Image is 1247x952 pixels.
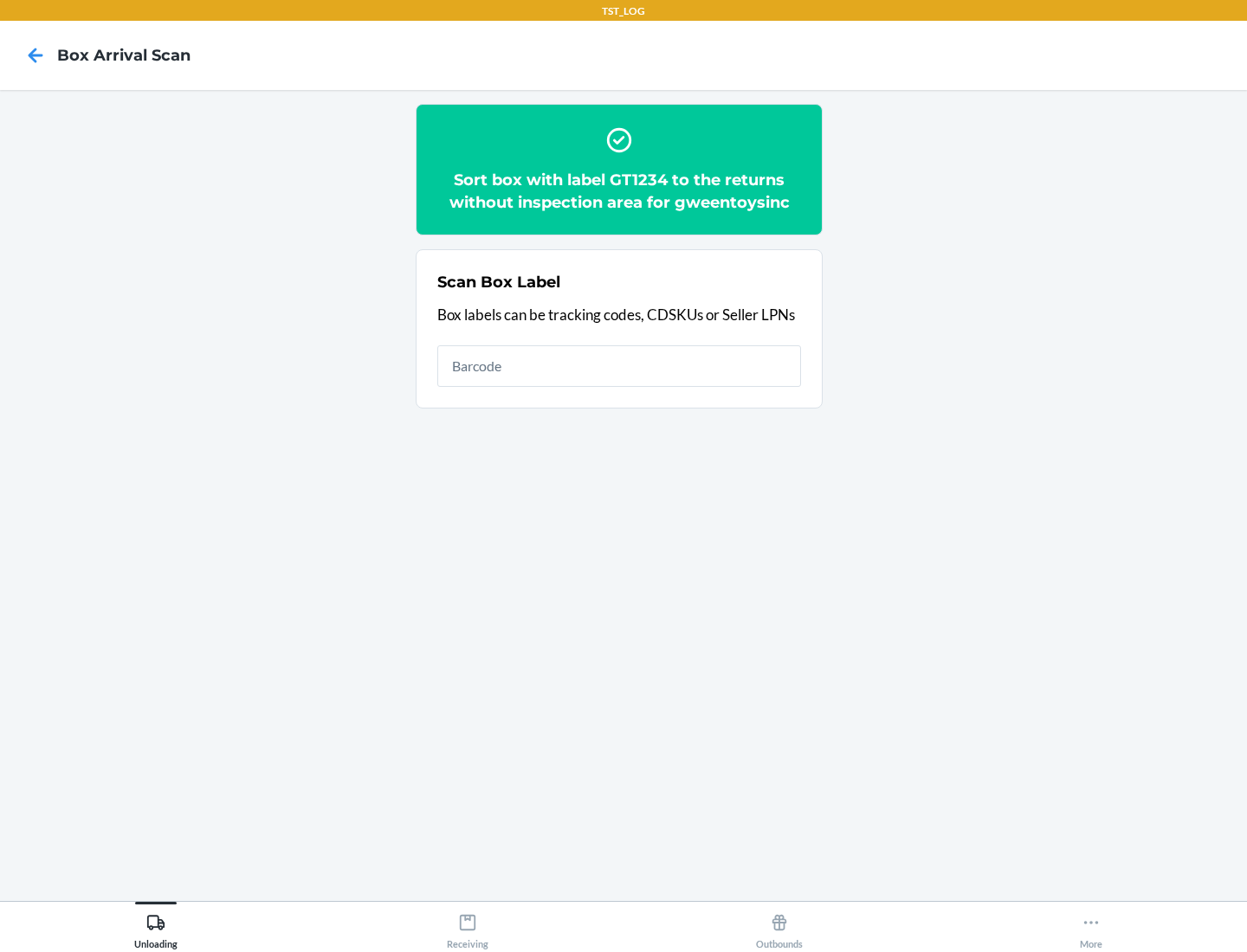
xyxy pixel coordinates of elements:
h4: Box Arrival Scan [57,44,191,67]
input: Barcode [437,345,801,387]
h2: Scan Box Label [437,271,560,293]
button: More [935,902,1247,949]
p: Box labels can be tracking codes, CDSKUs or Seller LPNs [437,304,801,326]
p: TST_LOG [602,3,645,19]
h2: Sort box with label GT1234 to the returns without inspection area for gweentoysinc [437,169,801,214]
div: More [1080,906,1102,949]
div: Outbounds [756,906,803,949]
div: Unloading [134,906,178,949]
div: Receiving [447,906,488,949]
button: Receiving [312,902,623,949]
button: Outbounds [623,902,935,949]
